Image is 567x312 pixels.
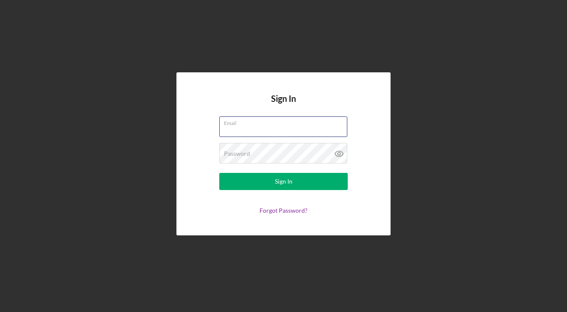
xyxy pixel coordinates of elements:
[224,117,347,126] label: Email
[275,173,292,190] div: Sign In
[219,173,348,190] button: Sign In
[271,94,296,116] h4: Sign In
[260,207,307,214] a: Forgot Password?
[224,150,250,157] label: Password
